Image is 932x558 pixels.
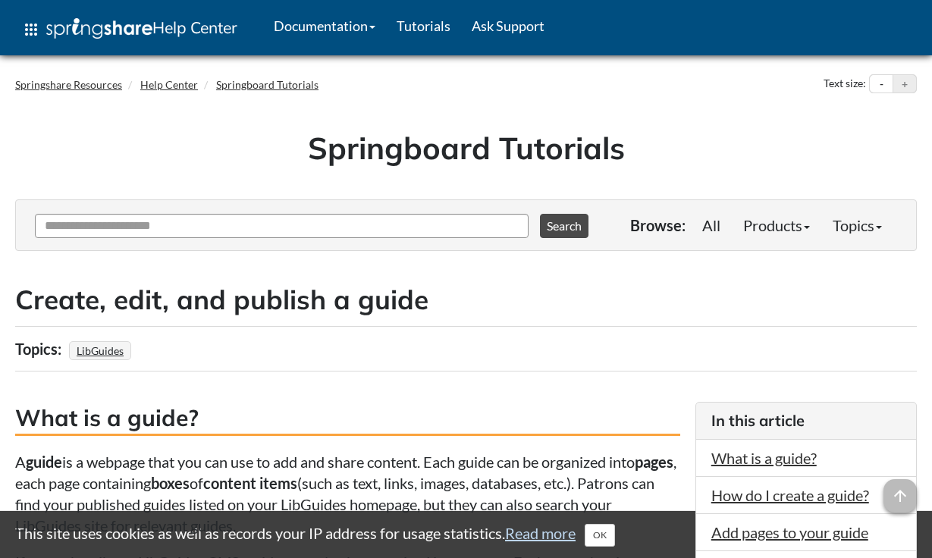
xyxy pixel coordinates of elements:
div: Topics: [15,334,65,363]
span: apps [22,20,40,39]
a: Springshare Resources [15,78,122,91]
a: Help Center [140,78,198,91]
h1: Springboard Tutorials [27,127,905,169]
strong: content items [203,474,297,492]
a: Ask Support [461,7,555,45]
a: All [691,210,732,240]
img: Springshare [46,18,152,39]
h3: What is a guide? [15,402,680,436]
a: LibGuides [74,340,126,362]
a: What is a guide? [711,449,817,467]
h2: Create, edit, and publish a guide [15,281,917,318]
a: apps Help Center [11,7,248,52]
h3: In this article [711,410,901,431]
button: Decrease text size [870,75,893,93]
span: Help Center [152,17,237,37]
span: arrow_upward [883,479,917,513]
strong: guide [26,453,62,471]
a: Springboard Tutorials [216,78,319,91]
a: Documentation [263,7,386,45]
button: Search [540,214,588,238]
a: Topics [821,210,893,240]
a: How do I create a guide? [711,486,869,504]
div: Text size: [821,74,869,94]
p: Browse: [630,215,686,236]
a: arrow_upward [883,481,917,499]
a: Add pages to your guide [711,523,868,541]
button: Increase text size [893,75,916,93]
strong: pages [635,453,673,471]
p: A is a webpage that you can use to add and share content. Each guide can be organized into , each... [15,451,680,536]
a: Tutorials [386,7,461,45]
strong: boxes [151,474,190,492]
a: Products [732,210,821,240]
